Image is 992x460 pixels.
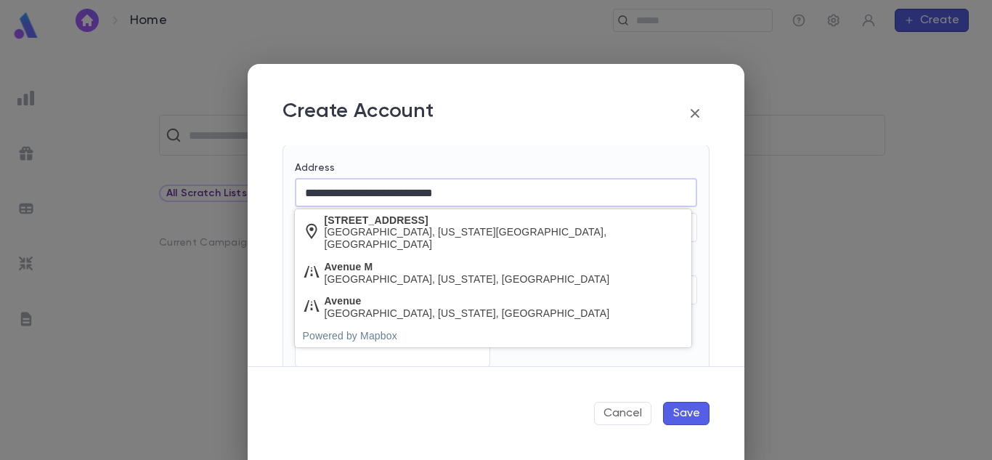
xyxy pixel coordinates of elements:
p: Create Account [282,99,434,128]
div: [GEOGRAPHIC_DATA], [US_STATE], [GEOGRAPHIC_DATA] [325,273,610,286]
div: [GEOGRAPHIC_DATA], [US_STATE][GEOGRAPHIC_DATA], [GEOGRAPHIC_DATA] [325,226,684,251]
div: [STREET_ADDRESS] [325,214,684,227]
button: Cancel [594,402,651,425]
label: Address [295,162,335,174]
a: Powered by Mapbox [303,330,397,342]
button: Save [663,402,710,425]
div: Avenue M [325,261,610,273]
div: Avenue [325,295,610,307]
div: [GEOGRAPHIC_DATA], [US_STATE], [GEOGRAPHIC_DATA] [325,307,610,320]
